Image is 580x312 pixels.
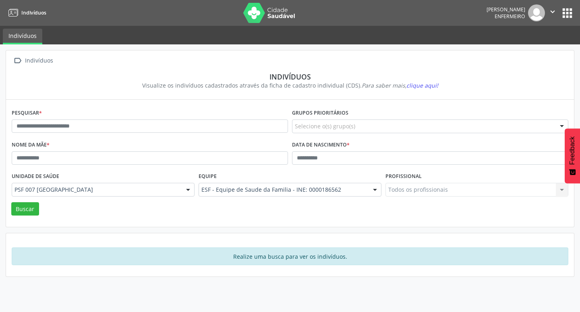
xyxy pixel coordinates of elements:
[201,186,365,194] span: ESF - Equipe de Saude da Familia - INE: 0000186562
[560,6,574,20] button: apps
[565,128,580,183] button: Feedback - Mostrar pesquisa
[3,29,42,44] a: Indivíduos
[292,107,348,119] label: Grupos prioritários
[17,81,563,90] div: Visualize os indivíduos cadastrados através da ficha de cadastro individual (CDS).
[12,247,568,265] div: Realize uma busca para ver os indivíduos.
[17,72,563,81] div: Indivíduos
[545,4,560,21] button: 
[569,136,576,165] span: Feedback
[6,6,46,19] a: Indivíduos
[11,202,39,216] button: Buscar
[495,13,525,20] span: Enfermeiro
[12,55,23,67] i: 
[14,186,178,194] span: PSF 007 [GEOGRAPHIC_DATA]
[21,9,46,16] span: Indivíduos
[487,6,525,13] div: [PERSON_NAME]
[23,55,54,67] div: Indivíduos
[12,170,59,183] label: Unidade de saúde
[362,82,438,89] i: Para saber mais,
[295,122,355,130] span: Selecione o(s) grupo(s)
[12,107,42,119] label: Pesquisar
[385,170,422,183] label: Profissional
[199,170,217,183] label: Equipe
[406,82,438,89] span: clique aqui!
[548,7,557,16] i: 
[292,139,350,151] label: Data de nascimento
[528,4,545,21] img: img
[12,55,54,67] a:  Indivíduos
[12,139,50,151] label: Nome da mãe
